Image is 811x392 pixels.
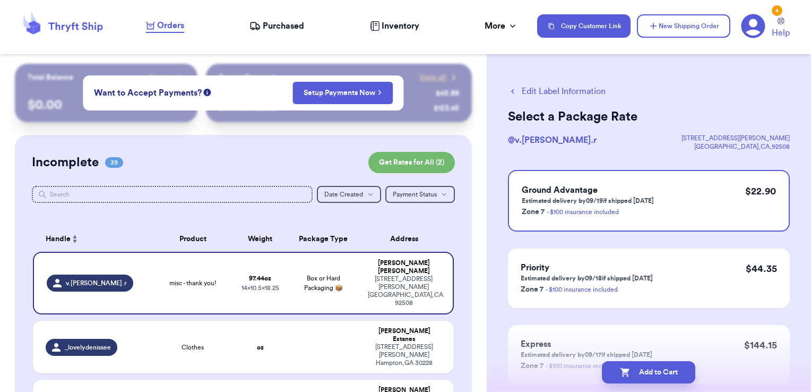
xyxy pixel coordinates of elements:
span: Priority [521,263,549,272]
h2: Select a Package Rate [508,108,790,125]
span: @ v.[PERSON_NAME].r [508,136,597,144]
button: New Shipping Order [637,14,730,38]
span: Want to Accept Payments? [94,87,202,99]
span: Inventory [382,20,419,32]
span: Zone 7 [522,208,545,216]
span: misc - thank you! [169,279,217,287]
span: Payout [149,72,172,83]
div: [STREET_ADDRESS][PERSON_NAME] [GEOGRAPHIC_DATA] , CA 92508 [368,275,441,307]
a: Payout [149,72,185,83]
th: Package Type [286,226,361,252]
input: Search [32,186,313,203]
div: [PERSON_NAME] [PERSON_NAME] [368,259,441,275]
a: - $100 insurance included [546,286,618,293]
p: $ 22.90 [745,184,776,199]
a: Inventory [370,20,419,32]
strong: 97.44 oz [249,275,271,282]
div: More [485,20,518,32]
span: Date Created [324,191,363,198]
p: Estimated delivery by 09/17 if shipped [DATE] [521,351,652,359]
div: [PERSON_NAME] Estanes [368,327,442,343]
th: Weight [235,226,286,252]
button: Edit Label Information [508,85,606,98]
a: Orders [146,19,184,33]
div: [STREET_ADDRESS][PERSON_NAME] Hampton , GA 30228 [368,343,442,367]
span: _lovelydenissee [65,343,111,352]
span: Ground Advantage [522,186,598,194]
span: Handle [46,234,71,245]
span: Express [521,340,551,348]
button: Add to Cart [602,361,695,384]
span: 14 x 10.5 x 18.25 [241,285,279,291]
th: Product [151,226,235,252]
button: Copy Customer Link [537,14,631,38]
span: Help [772,27,790,39]
th: Address [361,226,454,252]
button: Setup Payments Now [292,82,393,104]
div: [STREET_ADDRESS][PERSON_NAME] [681,134,790,142]
span: 39 [105,157,123,168]
button: Date Created [317,186,381,203]
span: Clothes [182,343,204,352]
p: $ 144.15 [744,338,777,353]
a: View all [419,72,459,83]
button: Sort ascending [71,233,79,245]
p: Estimated delivery by 09/19 if shipped [DATE] [522,197,654,205]
a: Setup Payments Now [304,88,382,98]
span: Box or Hard Packaging 📦 [304,275,343,291]
button: Get Rates for All (2) [368,152,455,173]
span: Orders [157,19,184,32]
span: Purchased [263,20,304,32]
p: Total Balance [28,72,73,83]
p: Estimated delivery by 09/18 if shipped [DATE] [521,274,653,283]
a: Help [772,18,790,39]
span: Payment Status [393,191,437,198]
div: 4 [772,5,782,16]
p: Recent Payments [219,72,278,83]
p: $ 44.35 [746,261,777,276]
a: 4 [741,14,765,38]
button: Payment Status [385,186,455,203]
p: $ 0.00 [28,97,185,114]
div: [GEOGRAPHIC_DATA] , CA , 92508 [681,142,790,151]
h2: Incomplete [32,154,99,171]
span: Zone 7 [521,286,543,293]
a: Purchased [249,20,304,32]
span: View all [419,72,446,83]
strong: oz [257,344,264,351]
span: v.[PERSON_NAME].r [66,279,127,287]
a: - $100 insurance included [547,209,619,215]
div: $ 123.45 [434,103,459,114]
div: $ 45.99 [436,88,459,99]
